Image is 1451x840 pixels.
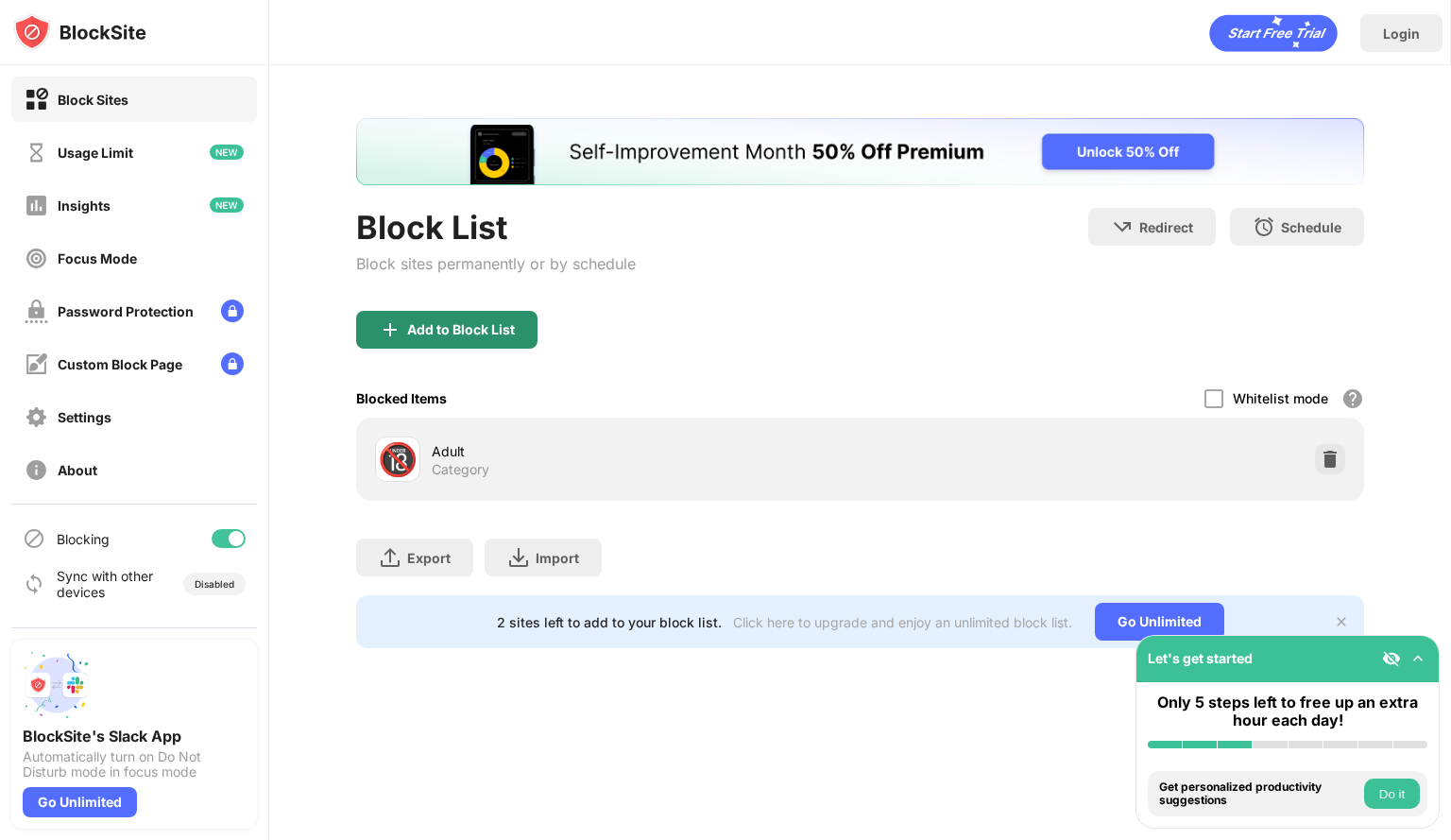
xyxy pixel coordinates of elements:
div: Go Unlimited [1095,603,1224,641]
img: push-slack.svg [23,651,91,719]
div: Insights [58,197,111,214]
img: about-off.svg [25,458,48,482]
img: logo-blocksite.svg [13,13,146,51]
div: Import [536,550,579,566]
div: Click here to upgrade and enjoy an unlimited block list. [733,614,1072,630]
div: Password Protection [58,303,194,319]
div: Only 5 steps left to free up an extra hour each day! [1148,694,1427,729]
div: Category [432,461,489,478]
img: insights-off.svg [25,194,48,217]
div: Add to Block List [407,322,515,337]
div: Get personalized productivity suggestions [1159,780,1359,808]
div: Export [407,550,451,566]
div: Schedule [1281,219,1341,235]
img: new-icon.svg [210,145,244,160]
div: Settings [58,409,111,425]
img: settings-off.svg [25,405,48,429]
div: About [58,462,97,478]
iframe: Banner [356,118,1364,185]
div: Automatically turn on Do Not Disturb mode in focus mode [23,749,246,780]
img: time-usage-off.svg [25,141,48,164]
img: password-protection-off.svg [25,300,48,323]
div: 🔞 [378,440,418,479]
img: sync-icon.svg [23,573,45,595]
div: Go Unlimited [23,787,137,817]
img: blocking-icon.svg [23,527,45,550]
img: customize-block-page-off.svg [25,352,48,376]
div: Blocking [57,531,110,547]
div: Disabled [195,578,234,590]
div: Adult [432,441,860,461]
div: Block sites permanently or by schedule [356,254,636,273]
div: Let's get started [1148,650,1253,666]
div: Blocked Items [356,390,447,406]
div: Focus Mode [58,250,137,266]
div: BlockSite's Slack App [23,727,246,746]
div: animation [1209,14,1338,52]
img: x-button.svg [1334,614,1349,629]
img: new-icon.svg [210,197,244,213]
div: Sync with other devices [57,568,154,600]
div: Whitelist mode [1233,390,1328,406]
div: Block List [356,208,636,247]
button: Do it [1364,779,1420,809]
img: focus-off.svg [25,247,48,270]
div: Block Sites [58,92,128,108]
div: 2 sites left to add to your block list. [497,614,722,630]
div: Login [1383,26,1420,42]
div: Redirect [1139,219,1193,235]
img: lock-menu.svg [221,300,244,322]
img: eye-not-visible.svg [1382,649,1401,668]
img: lock-menu.svg [221,352,244,375]
img: block-on.svg [25,88,48,111]
img: omni-setup-toggle.svg [1408,649,1427,668]
div: Custom Block Page [58,356,182,372]
div: Usage Limit [58,145,133,161]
